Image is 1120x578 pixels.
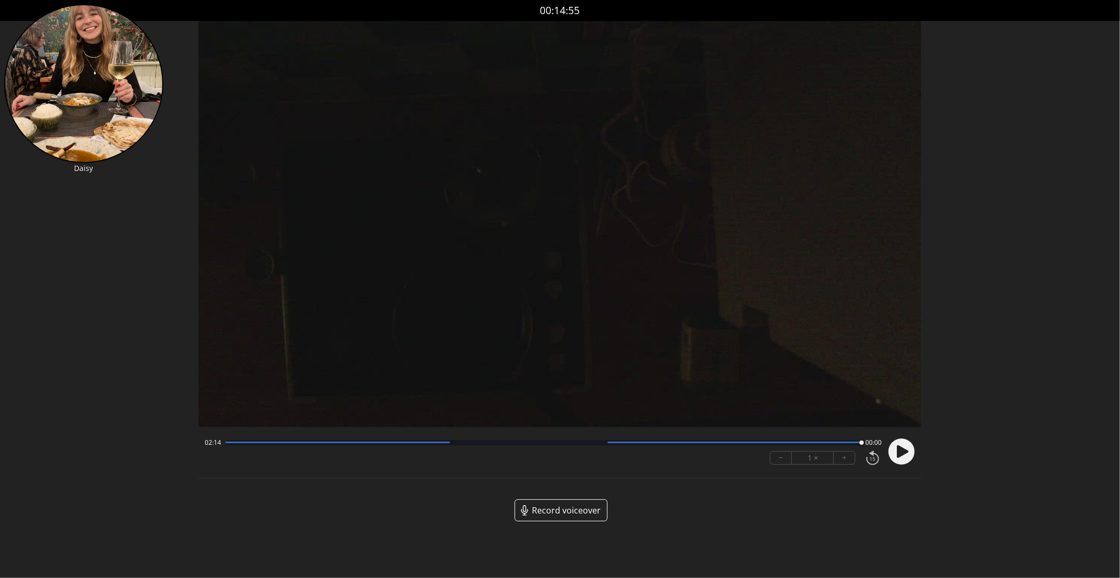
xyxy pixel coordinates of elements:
[770,452,792,464] button: −
[532,504,601,517] span: Record voiceover
[205,438,221,447] span: 02:14
[540,3,580,18] a: 00:14:55
[515,499,608,521] a: Record voiceover
[4,4,163,163] img: DM
[834,452,855,464] button: +
[792,452,834,464] div: 1 ×
[4,163,163,174] p: Daisy
[865,438,882,447] span: 00:00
